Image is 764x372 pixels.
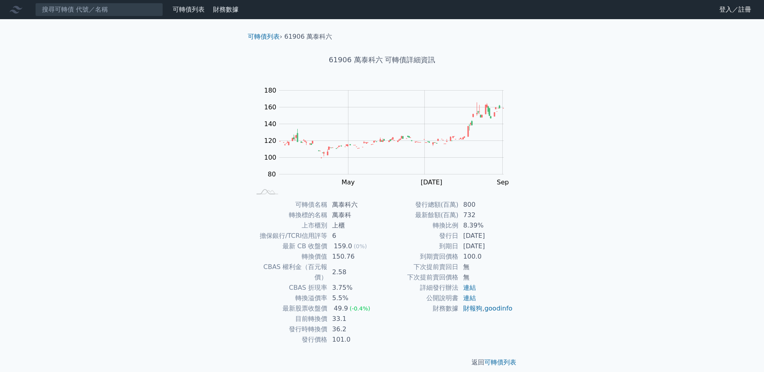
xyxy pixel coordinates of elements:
td: 萬泰科六 [327,200,382,210]
td: 轉換標的名稱 [251,210,327,220]
p: 返回 [241,358,523,367]
td: 3.75% [327,283,382,293]
td: 101.0 [327,334,382,345]
td: 33.1 [327,314,382,324]
td: CBAS 折現率 [251,283,327,293]
td: CBAS 權利金（百元報價） [251,262,327,283]
td: 發行時轉換價 [251,324,327,334]
td: 2.58 [327,262,382,283]
td: 最新股票收盤價 [251,303,327,314]
td: 下次提前賣回價格 [382,272,458,283]
td: 財務數據 [382,303,458,314]
tspan: 100 [264,154,277,161]
td: 150.76 [327,251,382,262]
g: Chart [260,87,516,202]
a: 可轉債列表 [484,358,516,366]
td: 到期日 [382,241,458,251]
td: 發行日 [382,231,458,241]
td: 公開說明書 [382,293,458,303]
td: 發行價格 [251,334,327,345]
a: 連結 [463,294,476,302]
td: 轉換比例 [382,220,458,231]
a: 財務數據 [213,6,239,13]
h1: 61906 萬泰科六 可轉債詳細資訊 [241,54,523,65]
a: 可轉債列表 [173,6,205,13]
td: 5.5% [327,293,382,303]
tspan: 180 [264,87,277,94]
a: 登入／註冊 [713,3,758,16]
td: 732 [458,210,513,220]
td: 擔保銀行/TCRI信用評等 [251,231,327,241]
td: 詳細發行辦法 [382,283,458,293]
td: 萬泰科 [327,210,382,220]
span: (-0.4%) [350,305,370,312]
td: 轉換溢價率 [251,293,327,303]
td: 8.39% [458,220,513,231]
td: 目前轉換價 [251,314,327,324]
a: 連結 [463,284,476,291]
td: 最新 CB 收盤價 [251,241,327,251]
td: , [458,303,513,314]
tspan: 80 [268,170,276,178]
div: 49.9 [332,303,350,314]
input: 搜尋可轉債 代號／名稱 [35,3,163,16]
a: 可轉債列表 [248,33,280,40]
a: 財報狗 [463,305,482,312]
td: 可轉債名稱 [251,200,327,210]
td: 下次提前賣回日 [382,262,458,272]
li: › [248,32,282,42]
td: 無 [458,262,513,272]
tspan: May [342,178,355,186]
td: 36.2 [327,324,382,334]
td: 最新餘額(百萬) [382,210,458,220]
tspan: [DATE] [421,178,442,186]
tspan: 140 [264,120,277,128]
td: [DATE] [458,241,513,251]
span: (0%) [354,243,367,249]
td: 發行總額(百萬) [382,200,458,210]
a: goodinfo [484,305,512,312]
li: 61906 萬泰科六 [285,32,332,42]
div: 159.0 [332,241,354,251]
tspan: 120 [264,137,277,144]
td: 上櫃 [327,220,382,231]
td: 無 [458,272,513,283]
td: 6 [327,231,382,241]
td: [DATE] [458,231,513,241]
td: 100.0 [458,251,513,262]
td: 到期賣回價格 [382,251,458,262]
tspan: 160 [264,103,277,111]
tspan: Sep [497,178,509,186]
td: 轉換價值 [251,251,327,262]
td: 上市櫃別 [251,220,327,231]
td: 800 [458,200,513,210]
